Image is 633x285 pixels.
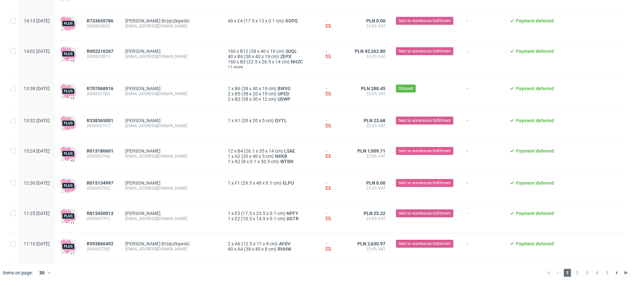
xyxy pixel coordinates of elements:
div: 30 [35,268,47,277]
span: Sent to warehouse fulfillment [399,48,451,54]
span: B6 (38 x 40 x 19 cm) [237,54,279,59]
div: - [326,180,344,192]
span: Items on page: [3,269,33,276]
div: - [326,211,344,222]
span: - [467,148,499,164]
div: x [228,241,315,246]
span: 2 [228,96,230,102]
span: Sent to warehouse fulfillment [399,180,451,186]
div: x [228,159,315,164]
a: R015134997 [87,180,115,186]
a: R707068916 [87,86,115,91]
span: B6 (38 x 40 x 19 cm) [235,86,276,91]
span: (000002798) [87,91,115,96]
span: 14:02 [DATE] [24,49,50,54]
span: +1 more [228,64,315,70]
a: NXKB [274,154,288,159]
span: PLN 42,262.80 [355,49,385,54]
span: RHHW [276,246,292,252]
img: plus-icon.676465ae8f3a83198b3f.png [60,178,76,194]
a: WTBN [279,159,295,164]
span: R707068916 [87,86,113,91]
div: x [228,18,315,23]
div: [EMAIL_ADDRESS][DOMAIN_NAME] [125,216,217,221]
div: [EMAIL_ADDRESS][DOMAIN_NAME] [125,246,217,252]
div: [EMAIL_ADDRESS][DOMAIN_NAME] [125,154,217,159]
span: B5 (38 x 20 x 19 cm) [235,91,276,96]
img: plus-icon.676465ae8f3a83198b3f.png [60,16,76,31]
div: +1 [71,251,75,255]
span: (000002791) [87,216,115,221]
div: x [228,54,315,59]
span: 40 [228,246,233,252]
div: x [228,118,315,123]
div: [EMAIL_ADDRESS][DOMAIN_NAME] [125,123,217,128]
img: plus-icon.676465ae8f3a83198b3f.png [60,208,76,224]
span: PLN 2,630.97 [357,241,385,246]
span: - [467,86,499,102]
a: R338365001 [87,118,115,123]
span: - [467,118,499,132]
div: x [228,86,315,91]
span: (000002796) [87,154,115,159]
span: - [467,18,499,32]
span: (000002792) [87,186,115,191]
a: [PERSON_NAME] [125,148,161,154]
span: Payment deferred [516,86,554,91]
div: +2 [71,96,75,100]
span: 1 [228,154,230,159]
span: - [467,211,499,225]
span: 23.0% VAT [355,186,385,191]
span: 13:38 [DATE] [24,86,50,91]
span: 23.0% VAT [355,123,385,128]
span: E3 (17.5 x 23.5 x 0.1 cm) [235,211,285,216]
a: [PERSON_NAME] [125,180,161,186]
span: Sent to warehouse fulfillment [399,241,451,247]
span: 40 [228,18,233,23]
span: R733659786 [87,18,113,23]
span: F1 (29.5 x 40 x 0.1 cm) [235,180,281,186]
span: 2 [228,91,230,96]
a: QYTL [274,118,288,123]
span: 160 [228,49,236,54]
span: 1 [228,211,230,216]
span: 23.0% VAT [355,246,385,252]
span: 4 [593,269,601,277]
span: PLN 0.00 [366,180,385,186]
div: x [228,154,315,159]
span: 11:16 [DATE] [24,241,50,246]
span: 23.0% VAT [355,54,385,59]
a: [PERSON_NAME] Brzęczkąwiść [125,241,190,246]
div: - [326,18,344,30]
a: ZEPX [279,54,293,59]
span: Payment deferred [516,211,554,216]
div: x [228,49,315,54]
span: 1 [228,159,230,164]
img: plus-icon.676465ae8f3a83198b3f.png [60,83,76,99]
div: x [228,216,315,221]
span: - [467,180,499,195]
div: - [326,118,344,129]
div: x [228,180,315,186]
span: 40 [228,54,233,59]
div: +1 [71,221,75,225]
span: Payment deferred [516,49,554,54]
span: PLN 23.68 [364,118,385,123]
a: [PERSON_NAME] [125,211,161,216]
div: x [228,211,315,216]
span: 23.0% VAT [355,154,385,159]
span: R013180601 [87,148,113,154]
span: R593866492 [87,241,113,246]
span: B2 (38 x 30 x 12 cm) [235,96,276,102]
a: SUQL [284,49,298,54]
a: LSAE [283,148,296,154]
a: NPFY [285,211,300,216]
span: UPED [276,91,290,96]
span: 14:13 [DATE] [24,18,50,23]
div: +2 [71,159,75,162]
a: R593866492 [87,241,115,246]
div: x [228,246,315,252]
div: x [228,59,315,64]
